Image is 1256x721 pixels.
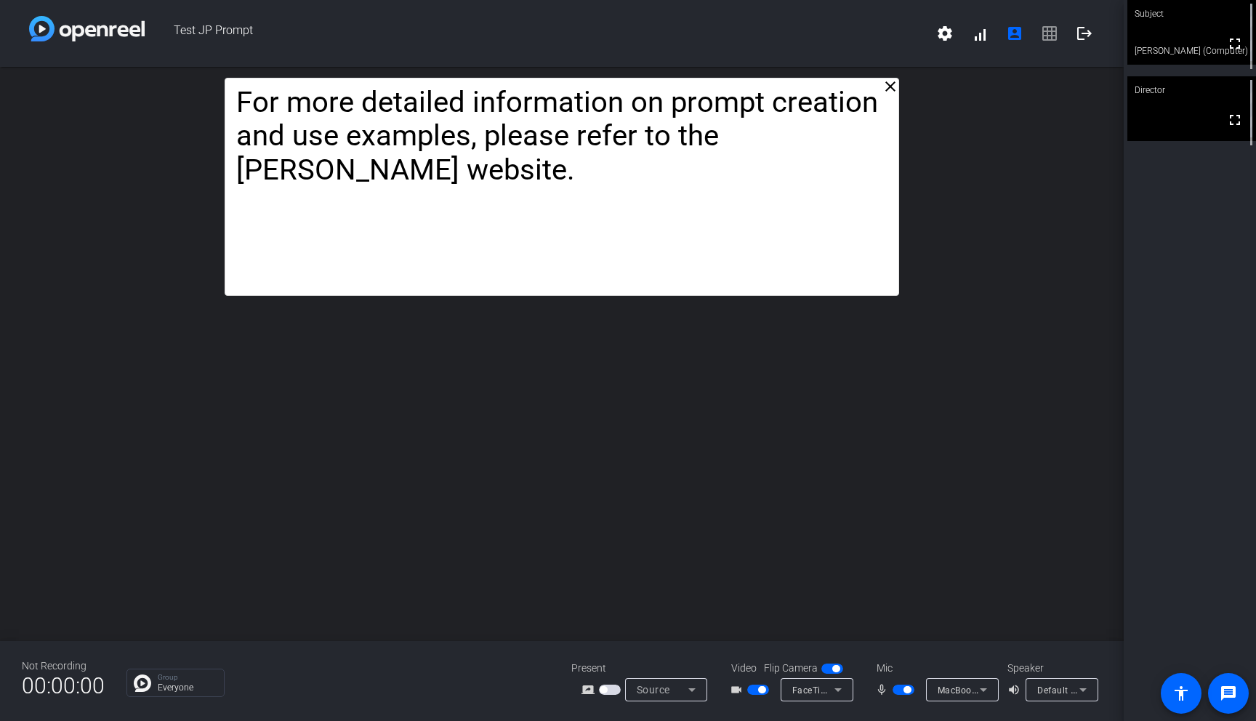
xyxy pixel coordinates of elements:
mat-icon: videocam_outline [730,681,747,698]
span: Video [731,661,757,676]
div: Director [1127,76,1256,104]
mat-icon: logout [1076,25,1093,42]
mat-icon: accessibility [1172,685,1190,702]
img: white-gradient.svg [29,16,145,41]
span: Default - MacBook Pro Speakers (Built-in) [1037,684,1212,696]
mat-icon: fullscreen [1226,35,1244,52]
mat-icon: volume_up [1007,681,1025,698]
span: Flip Camera [764,661,818,676]
div: Speaker [1007,661,1095,676]
span: MacBook Pro Microphone (Built-in) [938,684,1086,696]
img: Chat Icon [134,674,151,692]
span: Test JP Prompt [145,16,927,51]
mat-icon: message [1220,685,1237,702]
span: Source [637,684,670,696]
mat-icon: close [882,78,899,95]
p: Everyone [158,683,217,692]
mat-icon: mic_none [875,681,893,698]
mat-icon: fullscreen [1226,111,1244,129]
mat-icon: screen_share_outline [581,681,599,698]
button: signal_cellular_alt [962,16,997,51]
span: FaceTime HD Camera (2C0E:82E3) [792,684,941,696]
div: Mic [862,661,1007,676]
span: 00:00:00 [22,668,105,704]
div: Present [571,661,717,676]
mat-icon: settings [936,25,954,42]
div: Not Recording [22,658,105,674]
mat-icon: account_box [1006,25,1023,42]
p: For more detailed information on prompt creation and use examples, please refer to the [PERSON_NA... [236,86,887,188]
p: Group [158,674,217,681]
